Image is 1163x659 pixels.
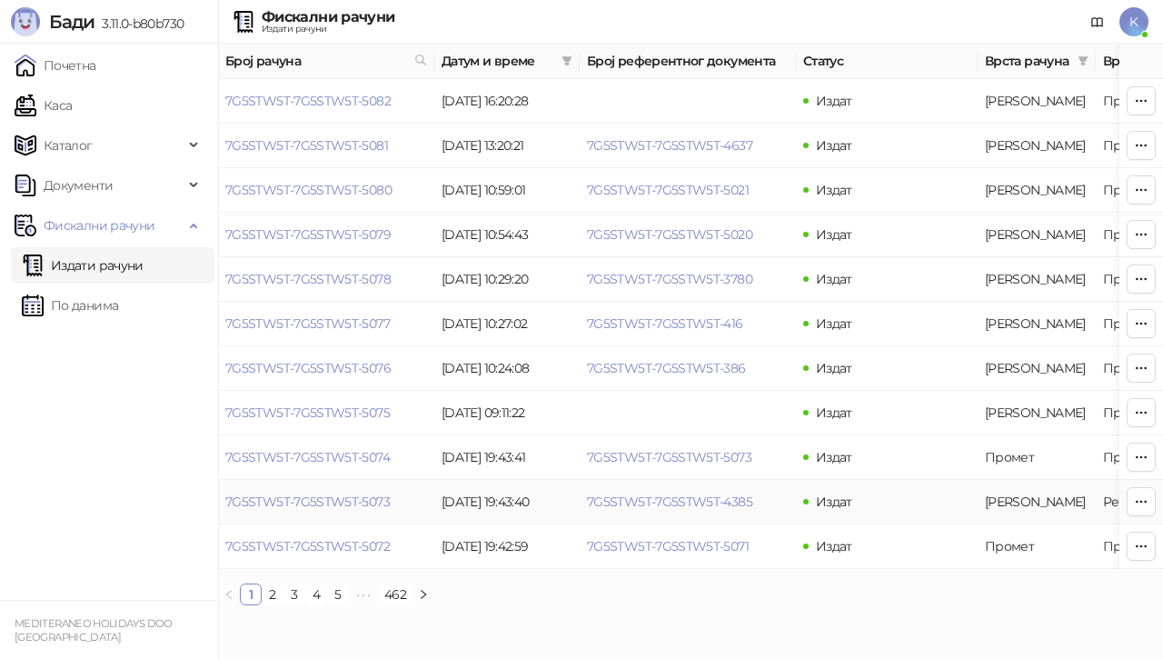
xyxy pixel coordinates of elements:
[22,247,144,284] a: Издати рачуни
[225,51,407,71] span: Број рачуна
[434,435,580,480] td: [DATE] 19:43:41
[44,127,93,164] span: Каталог
[349,584,378,605] span: •••
[218,480,434,524] td: 7G5STW5T-7G5STW5T-5073
[225,315,390,332] a: 7G5STW5T-7G5STW5T-5077
[434,480,580,524] td: [DATE] 19:43:40
[816,93,852,109] span: Издат
[1119,7,1148,36] span: K
[283,584,305,605] li: 3
[263,584,283,604] a: 2
[218,213,434,257] td: 7G5STW5T-7G5STW5T-5079
[587,182,749,198] a: 7G5STW5T-7G5STW5T-5021
[442,51,554,71] span: Датум и време
[816,137,852,154] span: Издат
[816,538,852,554] span: Издат
[978,257,1096,302] td: Аванс
[816,360,852,376] span: Издат
[262,584,283,605] li: 2
[434,79,580,124] td: [DATE] 16:20:28
[240,584,262,605] li: 1
[434,302,580,346] td: [DATE] 10:27:02
[218,346,434,391] td: 7G5STW5T-7G5STW5T-5076
[225,494,390,510] a: 7G5STW5T-7G5STW5T-5073
[816,182,852,198] span: Издат
[218,79,434,124] td: 7G5STW5T-7G5STW5T-5082
[306,584,326,604] a: 4
[284,584,304,604] a: 3
[218,524,434,569] td: 7G5STW5T-7G5STW5T-5072
[558,47,576,75] span: filter
[434,257,580,302] td: [DATE] 10:29:20
[978,213,1096,257] td: Аванс
[562,55,572,66] span: filter
[413,584,434,605] button: right
[816,404,852,421] span: Издат
[218,302,434,346] td: 7G5STW5T-7G5STW5T-5077
[94,15,184,32] span: 3.11.0-b80b730
[15,87,72,124] a: Каса
[587,360,746,376] a: 7G5STW5T-7G5STW5T-386
[796,44,978,79] th: Статус
[978,168,1096,213] td: Аванс
[434,168,580,213] td: [DATE] 10:59:01
[978,302,1096,346] td: Аванс
[413,584,434,605] li: Следећа страна
[225,182,392,198] a: 7G5STW5T-7G5STW5T-5080
[262,10,394,25] div: Фискални рачуни
[985,51,1070,71] span: Врста рачуна
[11,7,40,36] img: Logo
[44,167,113,204] span: Документи
[587,315,743,332] a: 7G5STW5T-7G5STW5T-416
[218,435,434,480] td: 7G5STW5T-7G5STW5T-5074
[587,538,749,554] a: 7G5STW5T-7G5STW5T-5071
[816,271,852,287] span: Издат
[978,44,1096,79] th: Врста рачуна
[816,226,852,243] span: Издат
[587,449,751,465] a: 7G5STW5T-7G5STW5T-5073
[978,480,1096,524] td: Аванс
[816,494,852,510] span: Издат
[349,584,378,605] li: Следећих 5 Страна
[587,494,752,510] a: 7G5STW5T-7G5STW5T-4385
[218,44,434,79] th: Број рачуна
[49,11,94,33] span: Бади
[379,584,412,604] a: 462
[418,589,429,600] span: right
[241,584,261,604] a: 1
[816,315,852,332] span: Издат
[580,44,796,79] th: Број референтног документа
[225,404,390,421] a: 7G5STW5T-7G5STW5T-5075
[15,617,173,644] small: MEDITERANEO HOLIDAYS DOO [GEOGRAPHIC_DATA]
[587,137,752,154] a: 7G5STW5T-7G5STW5T-4637
[44,207,154,244] span: Фискални рачуни
[434,213,580,257] td: [DATE] 10:54:43
[225,226,391,243] a: 7G5STW5T-7G5STW5T-5079
[218,391,434,435] td: 7G5STW5T-7G5STW5T-5075
[1078,55,1088,66] span: filter
[816,449,852,465] span: Издат
[224,589,234,600] span: left
[434,346,580,391] td: [DATE] 10:24:08
[978,79,1096,124] td: Аванс
[225,137,388,154] a: 7G5STW5T-7G5STW5T-5081
[305,584,327,605] li: 4
[978,435,1096,480] td: Промет
[1074,47,1092,75] span: filter
[378,584,413,605] li: 462
[328,584,348,604] a: 5
[15,47,96,84] a: Почетна
[225,449,390,465] a: 7G5STW5T-7G5STW5T-5074
[978,391,1096,435] td: Аванс
[434,391,580,435] td: [DATE] 09:11:22
[218,584,240,605] button: left
[434,524,580,569] td: [DATE] 19:42:59
[225,538,390,554] a: 7G5STW5T-7G5STW5T-5072
[225,360,391,376] a: 7G5STW5T-7G5STW5T-5076
[262,25,394,34] div: Издати рачуни
[327,584,349,605] li: 5
[587,271,752,287] a: 7G5STW5T-7G5STW5T-3780
[225,93,391,109] a: 7G5STW5T-7G5STW5T-5082
[587,226,752,243] a: 7G5STW5T-7G5STW5T-5020
[218,584,240,605] li: Претходна страна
